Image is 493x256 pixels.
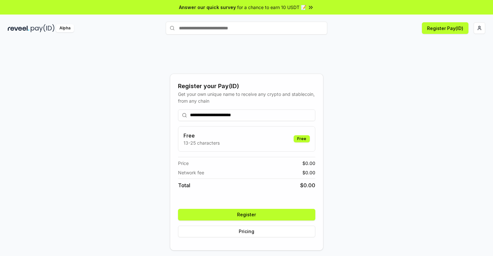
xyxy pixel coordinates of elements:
[31,24,55,32] img: pay_id
[302,169,315,176] span: $ 0.00
[178,181,190,189] span: Total
[302,160,315,167] span: $ 0.00
[178,82,315,91] div: Register your Pay(ID)
[184,132,220,139] h3: Free
[178,91,315,104] div: Get your own unique name to receive any crypto and stablecoin, from any chain
[237,4,306,11] span: for a chance to earn 10 USDT 📝
[294,135,310,142] div: Free
[56,24,74,32] div: Alpha
[179,4,236,11] span: Answer our quick survey
[422,22,468,34] button: Register Pay(ID)
[184,139,220,146] p: 13-25 characters
[178,209,315,220] button: Register
[8,24,29,32] img: reveel_dark
[178,169,204,176] span: Network fee
[178,226,315,237] button: Pricing
[178,160,189,167] span: Price
[300,181,315,189] span: $ 0.00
